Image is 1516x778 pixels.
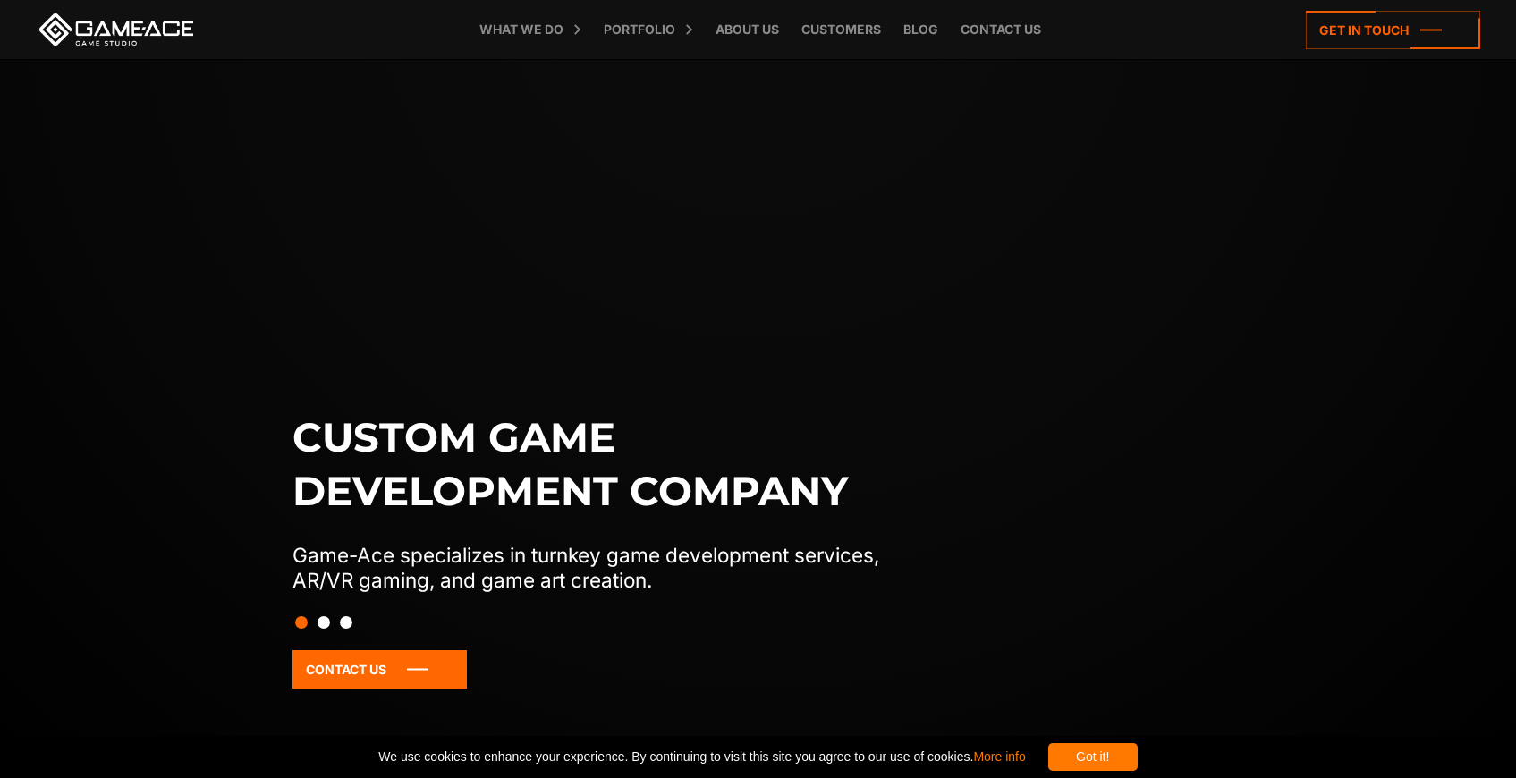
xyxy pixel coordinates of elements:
[292,543,917,593] p: Game-Ace specializes in turnkey game development services, AR/VR gaming, and game art creation.
[1306,11,1480,49] a: Get in touch
[292,650,467,689] a: Contact Us
[973,749,1025,764] a: More info
[295,607,308,638] button: Slide 1
[378,743,1025,771] span: We use cookies to enhance your experience. By continuing to visit this site you agree to our use ...
[318,607,330,638] button: Slide 2
[1048,743,1138,771] div: Got it!
[340,607,352,638] button: Slide 3
[292,410,917,518] h1: Custom game development company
